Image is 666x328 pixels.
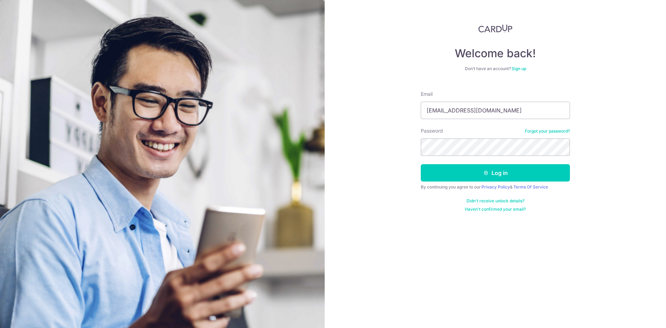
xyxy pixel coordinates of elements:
[512,66,526,71] a: Sign up
[421,66,570,72] div: Don’t have an account?
[525,128,570,134] a: Forgot your password?
[421,164,570,182] button: Log in
[467,198,524,204] a: Didn't receive unlock details?
[513,184,548,190] a: Terms Of Service
[421,91,433,98] label: Email
[421,102,570,119] input: Enter your Email
[465,207,526,212] a: Haven't confirmed your email?
[421,47,570,60] h4: Welcome back!
[421,184,570,190] div: By continuing you agree to our &
[421,127,443,134] label: Password
[478,24,512,33] img: CardUp Logo
[481,184,510,190] a: Privacy Policy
